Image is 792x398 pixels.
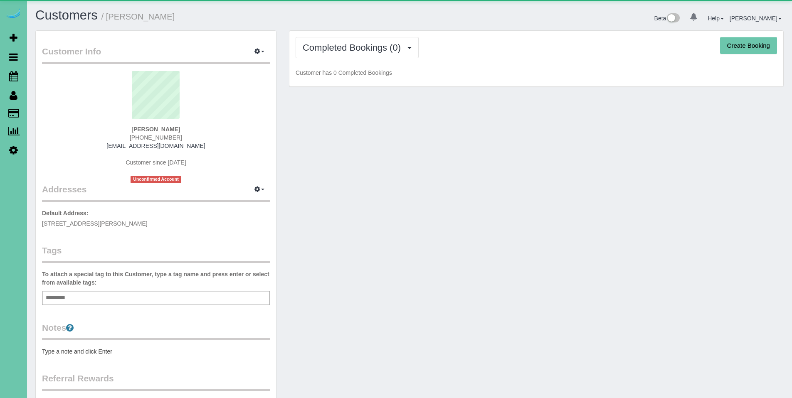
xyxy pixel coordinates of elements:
span: [STREET_ADDRESS][PERSON_NAME] [42,220,148,227]
a: Help [708,15,724,22]
legend: Customer Info [42,45,270,64]
legend: Referral Rewards [42,372,270,391]
a: [EMAIL_ADDRESS][DOMAIN_NAME] [106,142,205,149]
label: Default Address: [42,209,89,217]
span: Completed Bookings (0) [303,42,405,53]
button: Completed Bookings (0) [296,37,419,58]
label: To attach a special tag to this Customer, type a tag name and press enter or select from availabl... [42,270,270,287]
span: Unconfirmed Account [131,176,181,183]
span: Customer since [DATE] [126,159,186,166]
img: New interface [666,13,680,24]
legend: Notes [42,322,270,340]
button: Create Booking [720,37,777,54]
a: Beta [654,15,680,22]
pre: Type a note and click Enter [42,347,270,356]
small: / [PERSON_NAME] [101,12,175,21]
legend: Tags [42,244,270,263]
strong: [PERSON_NAME] [131,126,180,133]
p: Customer has 0 Completed Bookings [296,69,777,77]
a: Customers [35,8,98,22]
span: [PHONE_NUMBER] [130,134,182,141]
a: [PERSON_NAME] [730,15,782,22]
img: Automaid Logo [5,8,22,20]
